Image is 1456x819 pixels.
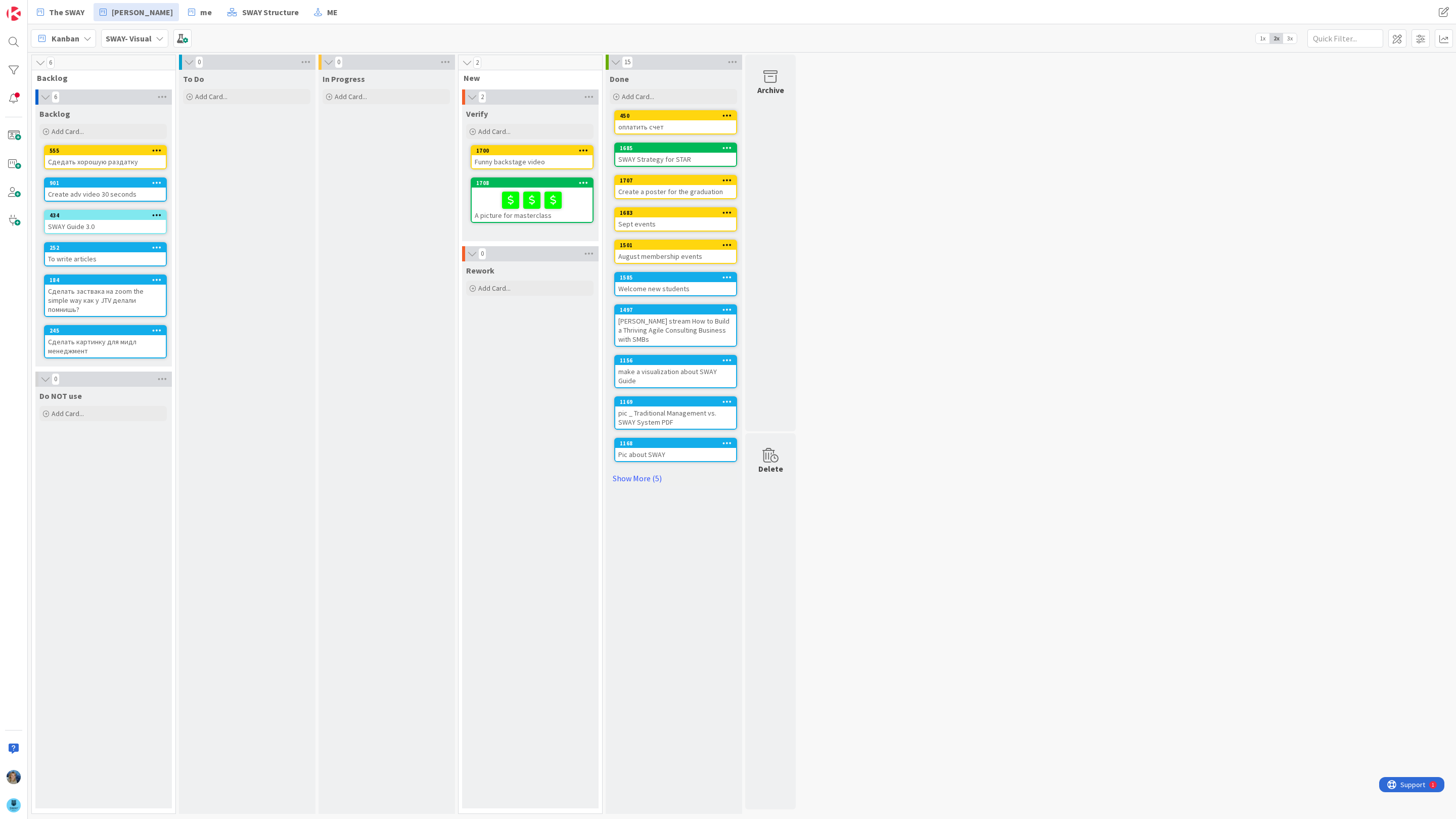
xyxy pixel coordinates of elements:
div: 450оплатить счет [615,111,736,133]
div: 184 [50,277,166,284]
a: [PERSON_NAME] [94,3,179,21]
span: 2 [473,57,481,69]
span: 3x [1283,33,1297,43]
a: 1700Funny backstage video [471,145,594,169]
div: 434SWAY Guide 3.0 [45,211,166,233]
div: 1685 [615,144,736,153]
div: 1685SWAY Strategy for STAR [615,144,736,166]
div: 1585 [615,273,736,282]
span: Kanban [52,32,79,44]
span: To Do [183,74,204,84]
a: 555Сдедать хорошую раздатку [44,145,167,169]
img: Visit kanbanzone.com [7,7,21,21]
span: Add Card... [195,92,227,101]
a: 450оплатить счет [614,110,737,134]
div: 1700 [476,147,593,154]
div: 450 [615,111,736,120]
input: Quick Filter... [1307,29,1383,48]
a: 1497[PERSON_NAME] stream How to Build a Thriving Agile Consulting Business with SMBs [614,304,737,347]
div: 1 [53,4,55,12]
span: Backlog [39,109,70,119]
span: [PERSON_NAME] [112,6,173,18]
div: 1169 [615,397,736,406]
div: Pic about SWAY [615,448,736,461]
div: 252 [50,244,166,251]
div: SWAY Guide 3.0 [45,220,166,233]
a: 1707Create a poster for the graduation [614,175,737,199]
div: 1156 [620,357,736,364]
a: 252To write articles [44,242,167,266]
span: Rework [466,265,494,276]
div: Create adv video 30 seconds [45,188,166,201]
div: 1168 [615,439,736,448]
div: 252 [45,243,166,252]
a: me [182,3,218,21]
div: A picture for masterclass [472,188,593,222]
span: ME [327,6,338,18]
div: 901Create adv video 30 seconds [45,178,166,201]
div: 1168 [620,440,736,447]
div: pic _ Traditional Management vs. SWAY System PDF [615,406,736,429]
div: 1497 [615,305,736,314]
a: 1683Sept events [614,207,737,232]
div: 901 [50,179,166,187]
div: 1700Funny backstage video [472,146,593,168]
span: Add Card... [478,284,511,293]
div: 1168Pic about SWAY [615,439,736,461]
div: 245Сделать картинку для мидл менеджмент [45,326,166,357]
span: In Progress [323,74,365,84]
div: оплатить счет [615,120,736,133]
div: 1708A picture for masterclass [472,178,593,222]
div: Create a poster for the graduation [615,185,736,198]
img: avatar [7,798,21,812]
span: Verify [466,109,488,119]
div: 1707 [615,176,736,185]
div: 1708 [472,178,593,188]
div: [PERSON_NAME] stream How to Build a Thriving Agile Consulting Business with SMBs [615,314,736,346]
a: 1685SWAY Strategy for STAR [614,143,737,167]
div: 184Сделать заствака на zoom the simple way как у JTV делали помнишь? [45,276,166,316]
a: 1708A picture for masterclass [471,177,594,223]
span: 6 [52,91,60,103]
a: 184Сделать заствака на zoom the simple way как у JTV делали помнишь? [44,275,167,317]
img: MA [7,770,21,784]
span: 2 [478,91,486,103]
a: The SWAY [31,3,90,21]
div: Сделать заствака на zoom the simple way как у JTV делали помнишь? [45,285,166,316]
div: 1501August membership events [615,241,736,263]
div: 901 [45,178,166,188]
a: 434SWAY Guide 3.0 [44,210,167,234]
a: SWAY Structure [221,3,305,21]
a: 1585Welcome new students [614,272,737,296]
div: August membership events [615,250,736,263]
div: 184 [45,276,166,285]
div: 450 [620,112,736,119]
div: 1585 [620,274,736,281]
span: 15 [622,56,633,68]
div: 1707Create a poster for the graduation [615,176,736,198]
div: Delete [758,463,783,475]
div: 1708 [476,179,593,187]
div: 555 [50,147,166,154]
span: 6 [47,57,55,69]
div: 555Сдедать хорошую раздатку [45,146,166,168]
div: 1707 [620,177,736,184]
div: 1683 [620,209,736,216]
span: 0 [52,373,60,385]
a: 1169pic _ Traditional Management vs. SWAY System PDF [614,396,737,430]
div: 1585Welcome new students [615,273,736,295]
div: Archive [757,84,784,96]
span: The SWAY [49,6,84,18]
span: Add Card... [335,92,367,101]
div: 252To write articles [45,243,166,265]
a: ME [308,3,344,21]
div: 1156 [615,356,736,365]
div: To write articles [45,252,166,265]
span: Backlog [37,73,163,83]
div: 1497[PERSON_NAME] stream How to Build a Thriving Agile Consulting Business with SMBs [615,305,736,346]
a: 901Create adv video 30 seconds [44,177,167,202]
span: 0 [195,56,203,68]
a: 1168Pic about SWAY [614,438,737,462]
div: SWAY Strategy for STAR [615,153,736,166]
div: 1685 [620,145,736,152]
